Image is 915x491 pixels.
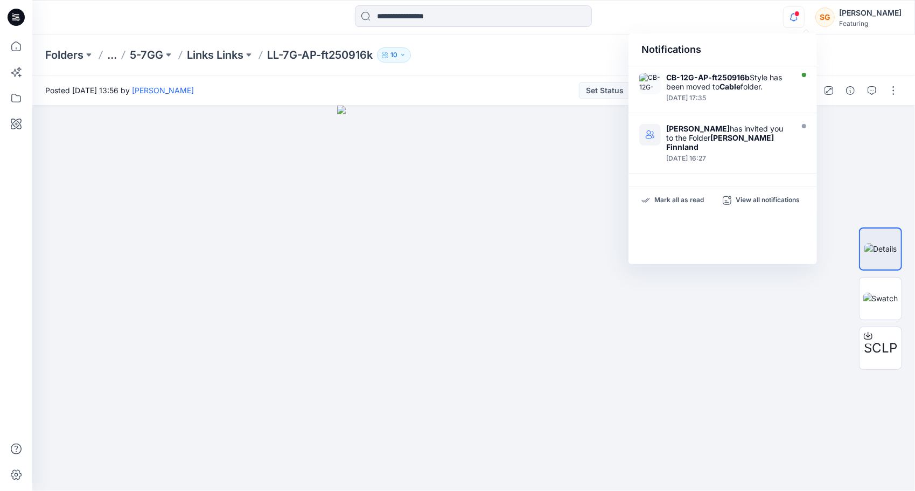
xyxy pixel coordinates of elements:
[839,19,902,27] div: Featuring
[842,82,859,99] button: Details
[639,73,661,94] img: CB-12G-AP-ft250916b
[45,85,194,96] span: Posted [DATE] 13:56 by
[666,73,750,82] strong: CB-12G-AP-ft250916b
[864,243,897,254] img: Details
[736,196,800,205] p: View all notifications
[267,47,373,63] p: LL-7G-AP-ft250916k
[863,293,898,304] img: Swatch
[666,124,790,151] div: has invited you to the Folder
[130,47,163,63] a: 5-7GG
[666,124,730,133] strong: [PERSON_NAME]
[666,133,774,151] strong: [PERSON_NAME] Finnland
[864,338,897,358] span: SCLP
[639,124,661,146] img: Heidi Finnland
[377,47,411,63] button: 10
[132,86,194,95] a: [PERSON_NAME]
[839,6,902,19] div: [PERSON_NAME]
[390,49,397,61] p: 10
[815,8,835,27] div: SG
[45,47,83,63] a: Folders
[720,82,741,91] strong: Cable
[337,106,610,491] img: eyJhbGciOiJIUzI1NiIsImtpZCI6IjAiLCJzbHQiOiJzZXMiLCJ0eXAiOiJKV1QifQ.eyJkYXRhIjp7InR5cGUiOiJzdG9yYW...
[628,33,817,66] div: Notifications
[654,196,704,205] p: Mark all as read
[666,155,790,162] div: Wednesday, August 20, 2025 16:27
[187,47,243,63] a: Links Links
[107,47,117,63] button: ...
[666,94,790,102] div: Tuesday, September 16, 2025 17:35
[666,73,790,91] div: Style has been moved to folder.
